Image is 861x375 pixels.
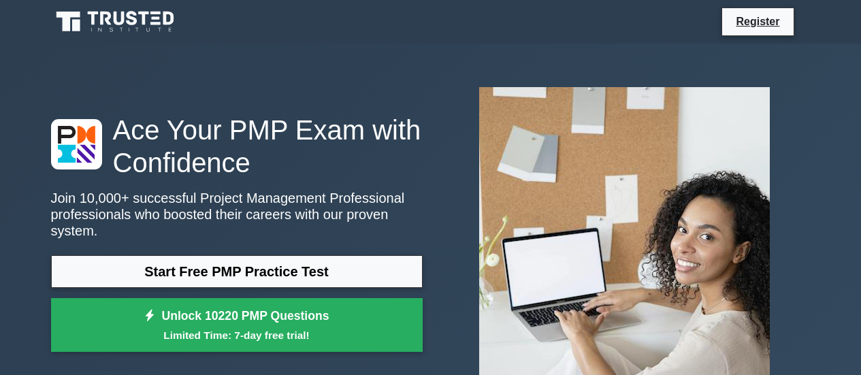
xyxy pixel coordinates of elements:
a: Register [728,13,787,30]
a: Start Free PMP Practice Test [51,255,423,288]
a: Unlock 10220 PMP QuestionsLimited Time: 7-day free trial! [51,298,423,353]
h1: Ace Your PMP Exam with Confidence [51,114,423,179]
small: Limited Time: 7-day free trial! [68,327,406,343]
p: Join 10,000+ successful Project Management Professional professionals who boosted their careers w... [51,190,423,239]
